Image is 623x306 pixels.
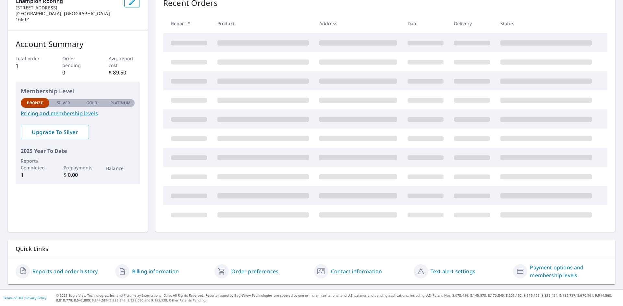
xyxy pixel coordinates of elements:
p: Membership Level [21,87,135,96]
a: Payment options and membership levels [530,264,607,279]
th: Status [495,14,597,33]
p: Prepayments [64,164,92,171]
p: Reports Completed [21,157,49,171]
a: Upgrade To Silver [21,125,89,139]
p: Total order [16,55,47,62]
p: © 2025 Eagle View Technologies, Inc. and Pictometry International Corp. All Rights Reserved. Repo... [56,293,620,303]
p: Platinum [110,100,131,106]
th: Product [212,14,314,33]
a: Contact information [331,267,382,275]
p: [GEOGRAPHIC_DATA], [GEOGRAPHIC_DATA] 16602 [16,11,119,22]
p: | [3,296,46,300]
p: $ 89.50 [109,69,140,76]
p: [STREET_ADDRESS] [16,5,119,11]
a: Terms of Use [3,296,23,300]
span: Upgrade To Silver [26,129,84,136]
p: 1 [16,62,47,70]
p: Balance [106,165,135,172]
p: Account Summary [16,38,140,50]
a: Privacy Policy [25,296,46,300]
th: Date [402,14,449,33]
a: Reports and order history [32,267,98,275]
a: Order preferences [231,267,278,275]
a: Billing information [132,267,179,275]
p: Order pending [62,55,93,69]
p: 0 [62,69,93,76]
p: Avg. report cost [109,55,140,69]
p: Gold [86,100,97,106]
p: Quick Links [16,245,607,253]
p: Bronze [27,100,43,106]
a: Pricing and membership levels [21,109,135,117]
p: 1 [21,171,49,179]
p: Silver [57,100,70,106]
a: Text alert settings [431,267,475,275]
p: 2025 Year To Date [21,147,135,155]
p: $ 0.00 [64,171,92,179]
th: Report # [163,14,212,33]
th: Delivery [449,14,495,33]
th: Address [314,14,402,33]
